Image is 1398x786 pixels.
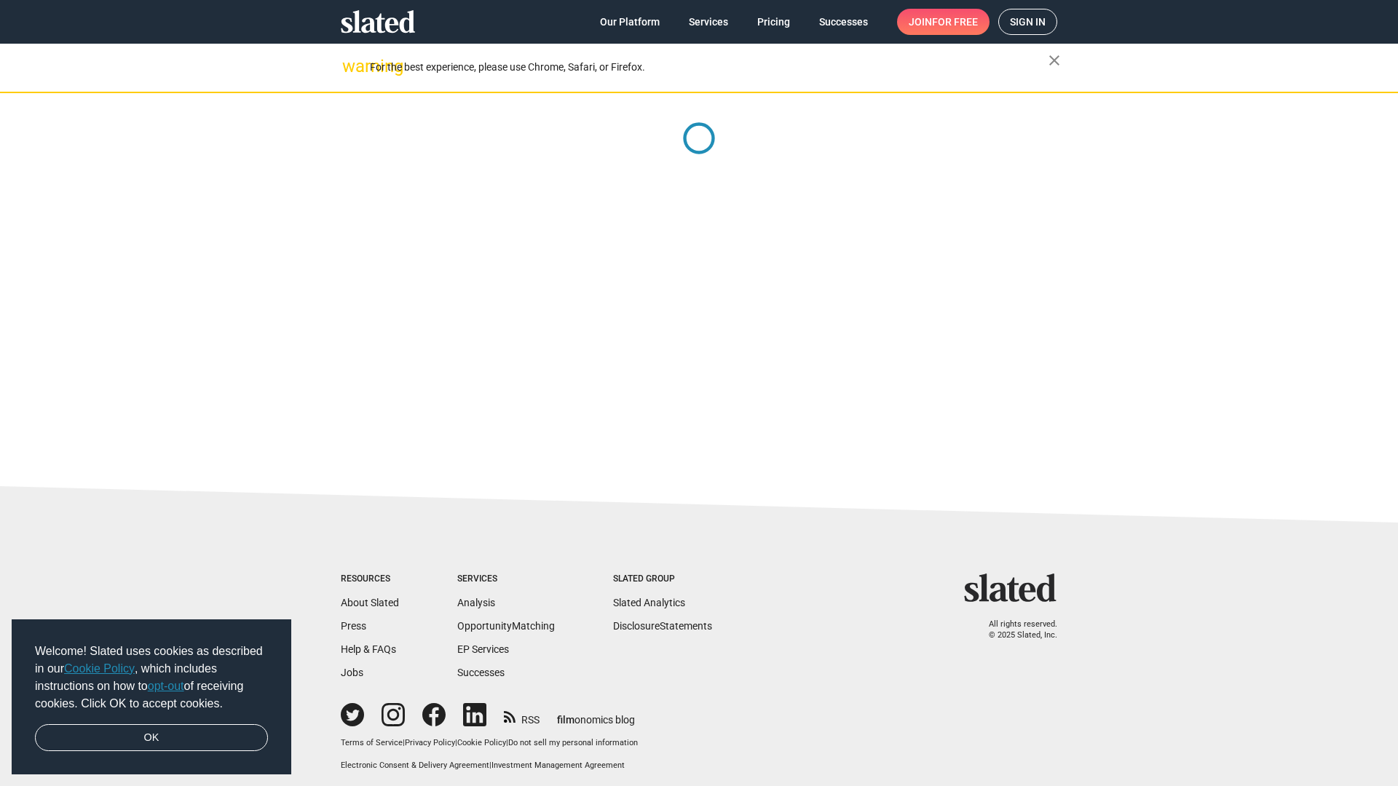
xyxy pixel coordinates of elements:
[341,738,403,747] a: Terms of Service
[600,9,660,35] span: Our Platform
[746,9,802,35] a: Pricing
[455,738,457,747] span: |
[819,9,868,35] span: Successes
[341,761,489,770] a: Electronic Consent & Delivery Agreement
[1046,52,1063,69] mat-icon: close
[341,573,399,585] div: Resources
[757,9,790,35] span: Pricing
[932,9,978,35] span: for free
[557,714,574,726] span: film
[508,738,638,749] button: Do not sell my personal information
[677,9,740,35] a: Services
[457,643,509,655] a: EP Services
[504,704,540,727] a: RSS
[457,738,506,747] a: Cookie Policy
[588,9,671,35] a: Our Platform
[341,643,396,655] a: Help & FAQs
[457,667,505,678] a: Successes
[613,620,712,632] a: DisclosureStatements
[457,597,495,608] a: Analysis
[457,620,555,632] a: OpportunityMatching
[342,57,360,75] mat-icon: warning
[457,573,555,585] div: Services
[557,702,635,727] a: filmonomics blog
[807,9,880,35] a: Successes
[341,667,363,678] a: Jobs
[506,738,508,747] span: |
[613,573,712,585] div: Slated Group
[370,57,1048,77] div: For the best experience, please use Chrome, Safari, or Firefox.
[148,680,184,692] a: opt-out
[403,738,405,747] span: |
[35,643,268,712] span: Welcome! Slated uses cookies as described in our , which includes instructions on how to of recei...
[405,738,455,747] a: Privacy Policy
[1010,9,1046,34] span: Sign in
[909,9,978,35] span: Join
[64,662,135,675] a: Cookie Policy
[341,620,366,632] a: Press
[974,619,1057,640] p: All rights reserved. © 2025 Slated, Inc.
[689,9,728,35] span: Services
[341,597,399,608] a: About Slated
[491,761,625,770] a: Investment Management Agreement
[613,597,685,608] a: Slated Analytics
[489,761,491,770] span: |
[35,724,268,752] a: dismiss cookie message
[12,619,291,775] div: cookieconsent
[998,9,1057,35] a: Sign in
[897,9,990,35] a: Joinfor free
